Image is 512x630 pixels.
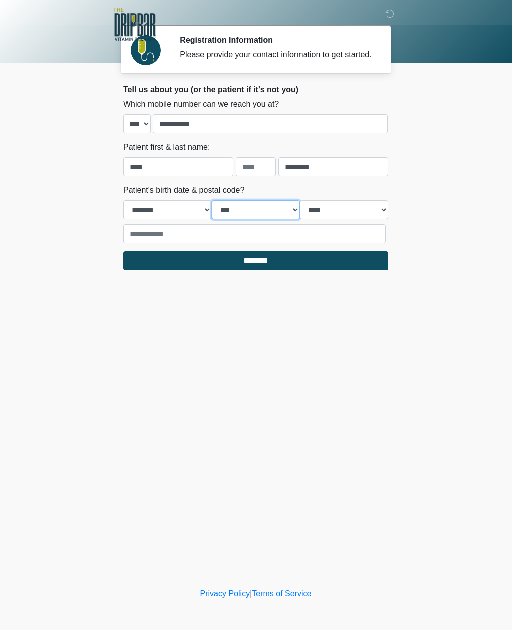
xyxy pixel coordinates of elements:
label: Patient's birth date & postal code? [123,184,244,196]
label: Which mobile number can we reach you at? [123,98,279,110]
label: Patient first & last name: [123,141,210,153]
a: Privacy Policy [200,589,250,598]
h2: Tell us about you (or the patient if it's not you) [123,85,388,94]
div: Please provide your contact information to get started. [180,49,373,61]
img: Agent Avatar [131,35,161,65]
a: | [250,589,252,598]
a: Terms of Service [252,589,311,598]
img: The DRIPBaR - Alamo Ranch SATX Logo [113,8,156,41]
